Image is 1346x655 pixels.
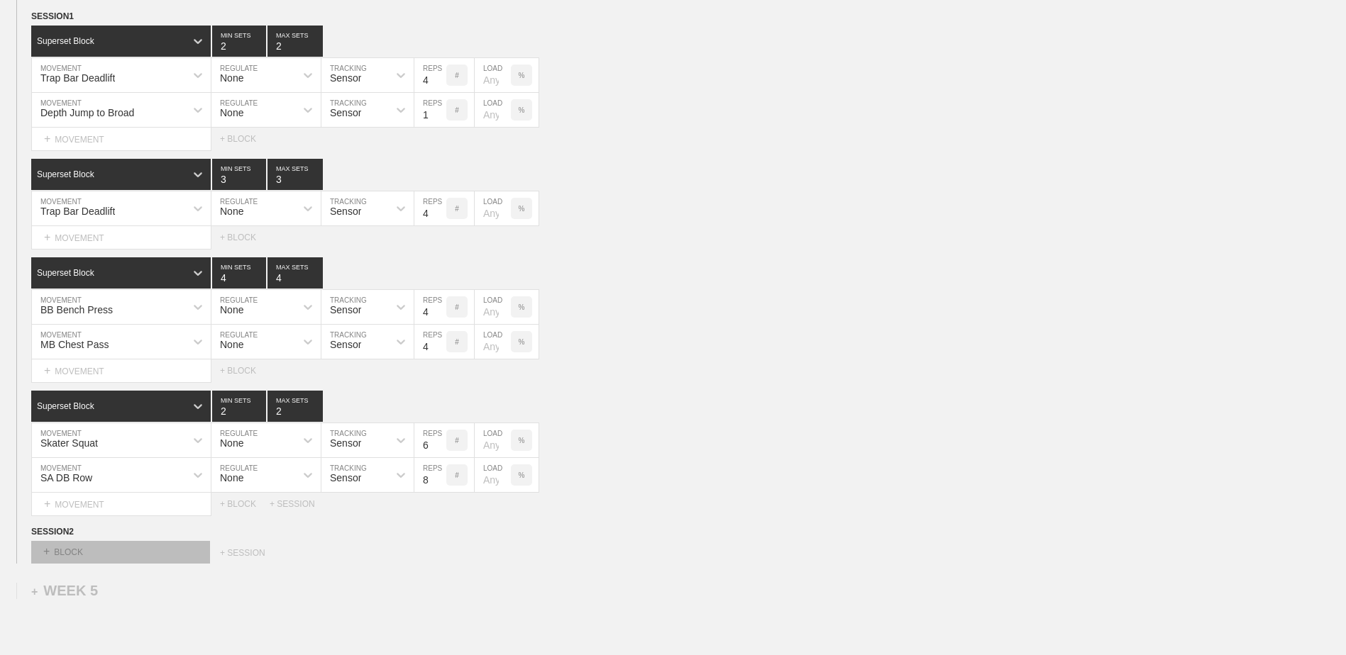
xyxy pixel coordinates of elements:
p: # [455,303,459,311]
div: + SESSION [220,548,283,564]
input: None [267,391,323,422]
div: Sensor [330,206,361,217]
div: Sensor [330,107,361,118]
input: Any [475,93,511,127]
div: None [220,72,243,84]
div: Superset Block [37,169,94,179]
input: None [267,257,323,289]
div: BB Bench Press [40,304,113,315]
div: MOVEMENT [31,128,211,151]
div: MOVEMENT [31,359,211,383]
p: # [455,437,459,444]
div: Sensor [330,437,361,449]
input: None [267,159,323,190]
input: Any [475,191,511,225]
p: % [519,338,525,346]
span: + [44,364,50,376]
div: WEEK 5 [31,583,98,599]
div: SA DB Row [40,472,92,483]
div: None [220,107,243,118]
div: Sensor [330,304,361,315]
div: MOVEMENT [31,226,211,250]
div: Sensor [330,72,361,84]
div: Superset Block [37,401,94,411]
div: + SESSION [270,499,326,509]
div: MB Chest Pass [40,339,109,350]
span: SESSION 1 [31,11,74,21]
div: Superset Block [37,268,94,278]
iframe: Chat Widget [1275,587,1346,655]
span: + [44,231,50,243]
span: + [43,545,50,557]
input: Any [475,325,511,359]
p: % [519,72,525,79]
p: % [519,106,525,114]
span: + [31,586,38,598]
div: None [220,472,243,483]
div: + BLOCK [220,499,270,509]
p: # [455,338,459,346]
div: None [220,304,243,315]
div: Sensor [330,339,361,350]
div: None [220,437,243,449]
span: + [44,133,50,145]
p: % [519,437,525,444]
span: + [44,498,50,510]
p: % [519,471,525,479]
input: Any [475,290,511,324]
div: Superset Block [37,36,94,46]
input: Any [475,58,511,92]
div: BLOCK [31,541,210,564]
div: Skater Squat [40,437,98,449]
p: # [455,72,459,79]
input: Any [475,458,511,492]
div: None [220,339,243,350]
div: Trap Bar Deadlift [40,206,115,217]
p: % [519,205,525,213]
span: SESSION 2 [31,527,74,537]
div: + BLOCK [220,134,270,144]
div: Sensor [330,472,361,483]
input: None [267,26,323,57]
div: MOVEMENT [31,493,211,516]
p: % [519,303,525,311]
p: # [455,471,459,479]
div: Depth Jump to Broad [40,107,134,118]
div: + BLOCK [220,233,270,242]
input: Any [475,423,511,457]
div: None [220,206,243,217]
p: # [455,106,459,114]
div: + BLOCK [220,366,270,376]
p: # [455,205,459,213]
div: Trap Bar Deadlift [40,72,115,84]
